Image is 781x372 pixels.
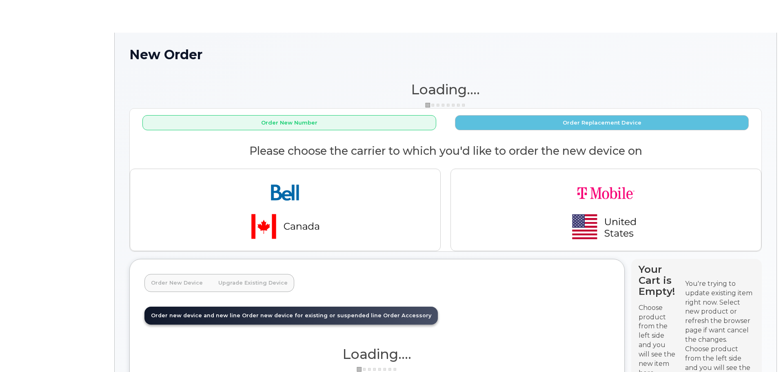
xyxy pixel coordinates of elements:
[228,176,342,244] img: bell-18aeeabaf521bd2b78f928a02ee3b89e57356879d39bd386a17a7cccf8069aed.png
[129,82,762,97] h1: Loading....
[685,279,754,345] div: You're trying to update existing item right now. Select new product or refresh the browser page i...
[242,312,382,319] span: Order new device for existing or suspended line
[549,176,663,244] img: t-mobile-78392d334a420d5b7f0e63d4fa81f6287a21d394dc80d677554bb55bbab1186f.png
[151,312,240,319] span: Order new device and new line
[142,115,436,130] button: Order New Number
[144,347,610,361] h1: Loading....
[639,264,678,297] h4: Your Cart is Empty!
[212,274,294,292] a: Upgrade Existing Device
[144,274,209,292] a: Order New Device
[383,312,431,319] span: Order Accessory
[130,145,761,157] h2: Please choose the carrier to which you'd like to order the new device on
[129,47,762,62] h1: New Order
[425,102,466,108] img: ajax-loader-3a6953c30dc77f0bf724df975f13086db4f4c1262e45940f03d1251963f1bf2e.gif
[455,115,749,130] button: Order Replacement Device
